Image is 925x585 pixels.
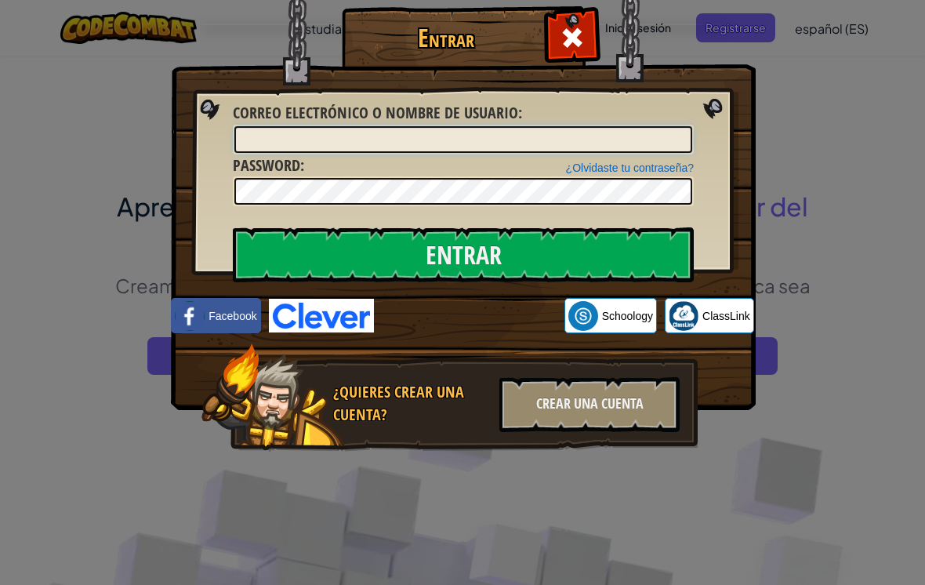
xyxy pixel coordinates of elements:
[209,308,256,324] span: Facebook
[175,301,205,331] img: facebook_small.png
[233,102,518,123] span: Correo electrónico o nombre de usuario
[382,299,557,333] div: Iniciar sesión con Google. Se abre en una nueva pestaña.
[669,301,698,331] img: classlink-logo-small.png
[233,154,304,177] label: :
[603,16,909,253] iframe: Cuadro de diálogo Iniciar sesión con Google
[346,24,546,52] h1: Entrar
[333,381,490,426] div: ¿Quieres crear una cuenta?
[568,301,598,331] img: schoology.png
[602,308,653,324] span: Schoology
[269,299,374,332] img: clever-logo-blue.png
[499,377,680,432] div: Crear una cuenta
[233,154,300,176] span: Password
[566,162,694,174] a: ¿Olvidaste tu contraseña?
[233,227,694,282] input: Entrar
[702,308,750,324] span: ClassLink
[374,299,564,333] iframe: Botón Iniciar sesión con Google
[233,102,522,125] label: :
